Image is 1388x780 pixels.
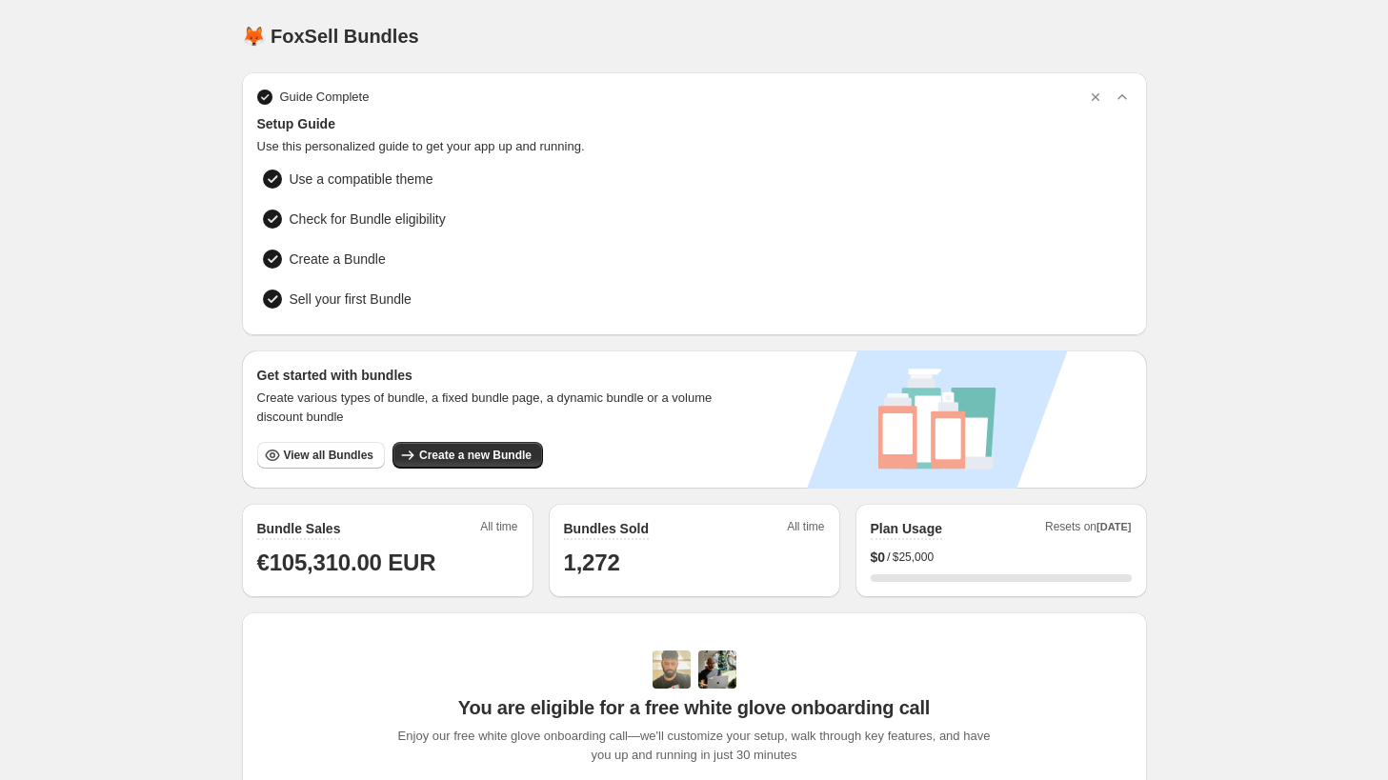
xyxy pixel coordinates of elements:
h2: Bundles Sold [564,519,649,538]
span: Guide Complete [280,88,370,107]
span: Create a Bundle [290,250,386,269]
span: Use a compatible theme [290,170,433,189]
button: View all Bundles [257,442,385,469]
span: Create various types of bundle, a fixed bundle page, a dynamic bundle or a volume discount bundle [257,389,731,427]
h1: 🦊 FoxSell Bundles [242,25,419,48]
span: You are eligible for a free white glove onboarding call [458,696,930,719]
h1: €105,310.00 EUR [257,548,518,578]
span: Sell your first Bundle [290,290,412,309]
img: Prakhar [698,650,736,689]
button: Create a new Bundle [392,442,543,469]
span: $25,000 [893,550,934,565]
span: Create a new Bundle [419,448,532,463]
div: / [871,548,1132,567]
img: Adi [653,650,691,689]
span: All time [787,519,824,540]
span: Setup Guide [257,114,1132,133]
span: All time [480,519,517,540]
h1: 1,272 [564,548,825,578]
span: $ 0 [871,548,886,567]
h2: Bundle Sales [257,519,341,538]
h3: Get started with bundles [257,366,731,385]
h2: Plan Usage [871,519,942,538]
span: Resets on [1045,519,1132,540]
span: Enjoy our free white glove onboarding call—we'll customize your setup, walk through key features,... [388,727,1000,765]
span: Check for Bundle eligibility [290,210,446,229]
span: [DATE] [1096,521,1131,532]
span: View all Bundles [284,448,373,463]
span: Use this personalized guide to get your app up and running. [257,137,1132,156]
